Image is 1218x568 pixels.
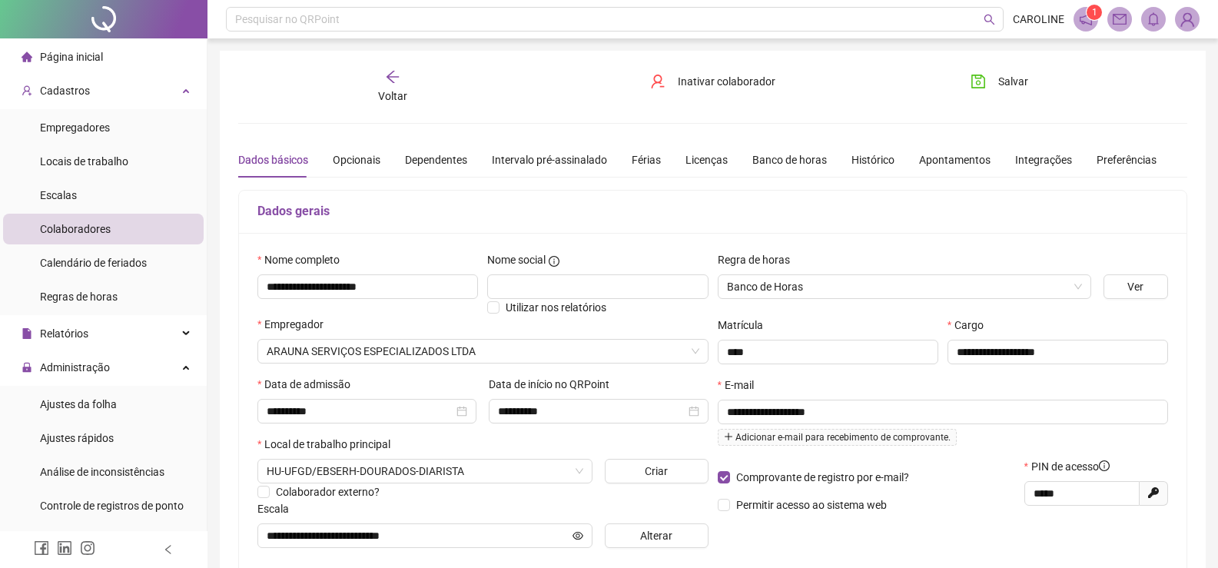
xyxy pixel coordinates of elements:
span: bell [1147,12,1160,26]
span: arrow-left [385,69,400,85]
div: Opcionais [333,151,380,168]
span: plus [724,432,733,441]
img: 89421 [1176,8,1199,31]
span: user-delete [650,74,665,89]
span: 1 [1092,7,1097,18]
span: RUA IVO ALVES DA ROCHA, 558 – ALTOS DO INDAIÁ [267,460,583,483]
span: Comprovante de registro por e-mail? [736,471,909,483]
span: info-circle [549,256,559,267]
span: Inativar colaborador [678,73,775,90]
span: Adicionar e-mail para recebimento de comprovante. [718,429,957,446]
div: Banco de horas [752,151,827,168]
span: Permitir acesso ao sistema web [736,499,887,511]
span: Nome social [487,251,546,268]
span: Calendário de feriados [40,257,147,269]
span: Análise de inconsistências [40,466,164,478]
label: E-mail [718,377,764,394]
span: user-add [22,85,32,96]
button: Inativar colaborador [639,69,787,94]
span: mail [1113,12,1127,26]
span: PIN de acesso [1031,458,1110,475]
label: Regra de horas [718,251,800,268]
span: Relatórios [40,327,88,340]
span: save [971,74,986,89]
span: Voltar [378,90,407,102]
label: Escala [257,500,299,517]
label: Matrícula [718,317,773,334]
div: Dados básicos [238,151,308,168]
span: Escalas [40,189,77,201]
span: Alterar [640,527,672,544]
button: Alterar [605,523,709,548]
iframe: Intercom live chat [1166,516,1203,553]
span: facebook [34,540,49,556]
div: Preferências [1097,151,1157,168]
label: Empregador [257,316,334,333]
span: Salvar [998,73,1028,90]
span: Banco de Horas [727,275,1082,298]
span: info-circle [1099,460,1110,471]
span: Controle de registros de ponto [40,500,184,512]
label: Local de trabalho principal [257,436,400,453]
span: lock [22,362,32,373]
span: linkedin [57,540,72,556]
span: Utilizar nos relatórios [506,301,606,314]
sup: 1 [1087,5,1102,20]
button: Salvar [959,69,1040,94]
span: home [22,51,32,62]
button: Ver [1104,274,1168,299]
div: Apontamentos [919,151,991,168]
div: Integrações [1015,151,1072,168]
span: Página inicial [40,51,103,63]
span: Regras de horas [40,291,118,303]
span: search [984,14,995,25]
span: eye [572,530,583,541]
label: Data de admissão [257,376,360,393]
span: left [163,544,174,555]
span: Ajustes da folha [40,398,117,410]
div: Intervalo pré-assinalado [492,151,607,168]
label: Nome completo [257,251,350,268]
span: Ajustes rápidos [40,432,114,444]
div: Férias [632,151,661,168]
label: Cargo [948,317,994,334]
div: Histórico [851,151,894,168]
span: notification [1079,12,1093,26]
span: Criar [645,463,668,480]
span: Administração [40,361,110,374]
span: Colaboradores [40,223,111,235]
span: Colaborador externo? [276,486,380,498]
span: ARAUNA SERVIÇOS ESPECIALIZADOS LTDA [267,340,699,363]
span: Empregadores [40,121,110,134]
span: CAROLINE [1013,11,1064,28]
label: Data de início no QRPoint [489,376,619,393]
span: Ver [1127,278,1143,295]
div: Dependentes [405,151,467,168]
h5: Dados gerais [257,202,1168,221]
span: file [22,328,32,339]
button: Criar [605,459,709,483]
span: instagram [80,540,95,556]
span: Cadastros [40,85,90,97]
span: Locais de trabalho [40,155,128,168]
div: Licenças [685,151,728,168]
